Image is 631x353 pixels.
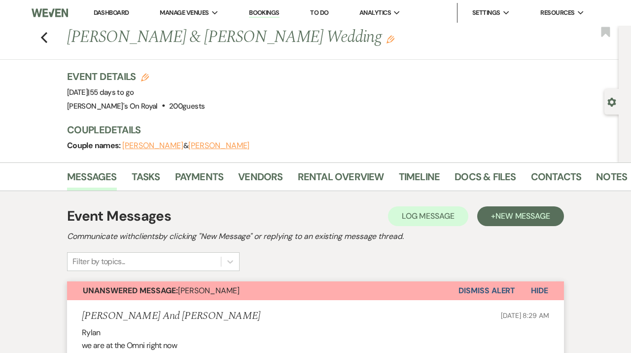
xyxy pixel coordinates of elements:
strong: Unanswered Message: [83,285,178,296]
h1: [PERSON_NAME] & [PERSON_NAME] Wedding [67,26,504,49]
span: Couple names: [67,140,122,151]
a: To Do [310,8,328,17]
span: | [88,87,134,97]
a: Bookings [249,8,280,18]
a: Rental Overview [298,169,384,191]
span: Manage Venues [160,8,209,18]
h2: Communicate with clients by clicking "New Message" or replying to an existing message thread. [67,231,564,242]
a: Vendors [238,169,282,191]
button: Log Message [388,206,468,226]
span: [DATE] [67,87,134,97]
p: we are at the Omni right now [82,339,549,352]
a: Payments [175,169,224,191]
a: Docs & Files [455,169,516,191]
span: [DATE] 8:29 AM [501,311,549,320]
button: Open lead details [607,97,616,106]
span: New Message [495,211,550,221]
a: Timeline [399,169,440,191]
img: Weven Logo [32,2,68,23]
a: Tasks [132,169,160,191]
span: 55 days to go [90,87,134,97]
span: Analytics [359,8,391,18]
button: Dismiss Alert [458,281,515,300]
a: Messages [67,169,117,191]
a: Notes [596,169,627,191]
span: Log Message [402,211,455,221]
h1: Event Messages [67,206,171,227]
button: [PERSON_NAME] [122,142,183,150]
span: Resources [540,8,574,18]
button: Edit [386,35,394,43]
button: [PERSON_NAME] [188,142,249,150]
p: Rylan [82,326,549,339]
h3: Event Details [67,70,205,83]
h5: [PERSON_NAME] And [PERSON_NAME] [82,310,261,322]
span: [PERSON_NAME] [83,285,240,296]
div: Filter by topics... [72,256,125,268]
span: Settings [472,8,500,18]
span: Hide [531,285,548,296]
button: Unanswered Message:[PERSON_NAME] [67,281,458,300]
span: & [122,141,249,151]
button: +New Message [477,206,564,226]
a: Contacts [531,169,582,191]
a: Dashboard [94,8,129,17]
button: Hide [515,281,564,300]
span: 200 guests [169,101,205,111]
span: [PERSON_NAME]'s On Royal [67,101,158,111]
h3: Couple Details [67,123,609,137]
